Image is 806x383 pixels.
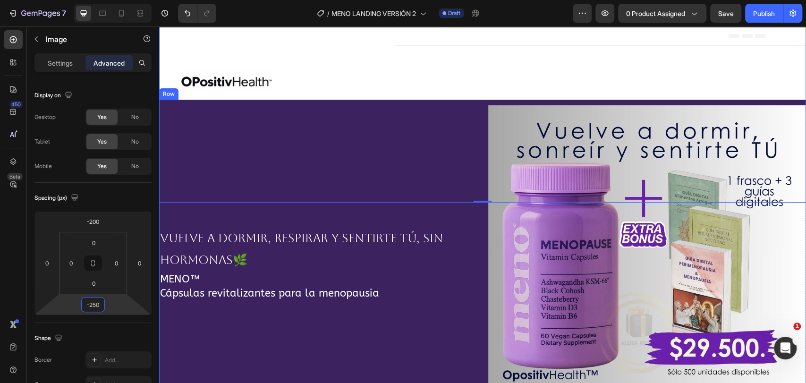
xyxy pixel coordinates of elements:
div: 450 [9,101,23,108]
div: Display on [34,89,74,102]
p: Settings [48,58,73,68]
button: 0 product assigned [618,4,706,23]
span: Yes [97,113,107,121]
span: MENO LANDING VERSIÓN 2 [331,9,416,18]
p: Advanced [93,58,125,68]
span: No [131,162,139,170]
button: Publish [745,4,783,23]
div: Mobile [34,162,52,170]
input: 0px [84,236,103,250]
div: Tablet [34,137,50,146]
span: Draft [448,9,460,17]
span: No [131,137,139,146]
p: Image [46,34,126,45]
input: 0px [64,256,78,270]
span: Yes [97,162,107,170]
span: 0 product assigned [626,9,685,18]
span: 1 [793,323,801,330]
p: 7 [62,8,66,19]
button: 7 [4,4,70,23]
input: 0 [40,256,54,270]
div: Border [34,356,52,364]
span: Yes [97,137,107,146]
input: 0 [132,256,146,270]
input: 0px [109,256,123,270]
span: / [327,9,330,18]
div: Beta [7,173,23,180]
div: Undo/Redo [178,4,216,23]
input: 0px [84,276,103,290]
span: No [131,113,139,121]
input: -250 [84,298,102,312]
div: Publish [753,9,775,18]
iframe: Design area [159,26,806,383]
iframe: Intercom live chat [774,337,797,359]
div: Desktop [34,113,56,121]
div: Row [2,63,17,72]
input: -200 [84,214,102,229]
span: Save [718,9,734,17]
div: Spacing (px) [34,192,80,204]
div: Add... [105,356,149,365]
button: Save [710,4,741,23]
div: Shape [34,332,64,345]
